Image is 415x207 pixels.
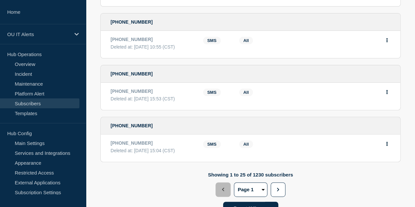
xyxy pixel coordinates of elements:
span: [PHONE_NUMBER] [111,19,153,25]
span: SMS [203,89,221,96]
p: OU IT Alerts [7,31,70,37]
span: SMS [203,140,221,148]
p: Deleted at: [DATE] 15:53 (CST) [111,96,193,101]
span: SMS [203,37,221,44]
p: [PHONE_NUMBER] [111,37,193,42]
span: All [243,90,249,95]
p: Deleted at: [DATE] 10:55 (CST) [111,44,193,50]
p: [PHONE_NUMBER] [111,140,193,146]
button: Actions [383,35,391,45]
span: [PHONE_NUMBER] [111,71,153,76]
p: [PHONE_NUMBER] [111,89,193,94]
p: Showing 1 to 25 of 1230 subscribers [208,172,293,177]
p: Deleted at: [DATE] 15:04 (CST) [111,148,193,153]
span: All [243,142,249,147]
button: Actions [383,139,391,149]
span: All [243,38,249,43]
button: Actions [383,87,391,97]
span: [PHONE_NUMBER] [111,123,153,128]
